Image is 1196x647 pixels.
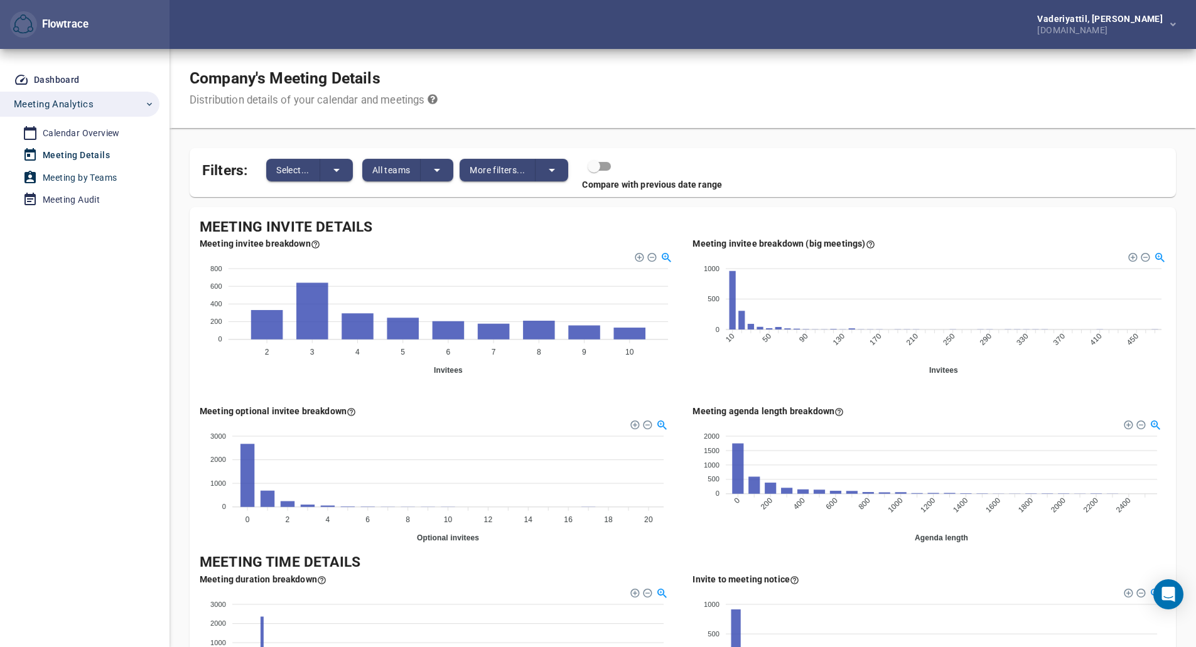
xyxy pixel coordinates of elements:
tspan: 2000 [704,432,719,440]
tspan: 2000 [210,619,226,627]
tspan: 1000 [704,600,719,607]
tspan: 14 [524,515,532,524]
tspan: 8 [406,515,410,524]
tspan: 6 [446,348,450,356]
div: Zoom In [1127,252,1136,260]
tspan: 600 [210,282,222,290]
tspan: 2 [265,348,269,356]
div: Selection Zoom [1149,419,1160,429]
tspan: 200 [758,496,773,511]
tspan: 50 [760,332,773,345]
tspan: 2000 [210,456,226,463]
div: Selection Zoom [660,251,671,262]
tspan: 2000 [1048,496,1067,514]
div: Meeting Details [43,147,110,163]
tspan: 800 [856,496,871,511]
tspan: 18 [604,515,613,524]
tspan: 1000 [704,265,719,272]
tspan: 2400 [1114,496,1132,514]
span: Filters: [202,154,247,181]
tspan: 2 [286,515,290,524]
tspan: 1000 [886,496,904,514]
tspan: 6 [365,515,370,524]
span: Meeting Analytics [14,96,94,112]
tspan: 170 [868,332,883,347]
tspan: 450 [1124,332,1139,347]
div: Zoom Out [642,587,651,596]
div: split button [362,159,454,181]
span: All teams [372,163,411,178]
div: Zoom Out [647,252,655,260]
text: Invitees [434,366,463,375]
tspan: 7 [492,348,496,356]
tspan: 0 [245,515,250,524]
button: More filters... [460,159,536,181]
div: Open Intercom Messenger [1153,579,1183,609]
tspan: 1000 [210,479,226,487]
tspan: 400 [210,300,222,307]
tspan: 12 [484,515,493,524]
tspan: 1400 [951,496,969,514]
text: Optional invitees [417,533,479,542]
div: Selection Zoom [656,586,667,597]
button: Flowtrace [10,11,37,38]
div: Meeting Audit [43,192,100,208]
tspan: 16 [564,515,573,524]
div: Selection Zoom [1149,586,1160,597]
div: Here you see how many meetings have had advance notice in hours when the invite was sent out [692,573,799,586]
tspan: 2200 [1081,496,1099,514]
tspan: 9 [582,348,586,356]
tspan: 130 [831,332,846,347]
span: More filters... [470,163,525,178]
tspan: 210 [904,332,919,347]
div: Selection Zoom [1153,251,1164,262]
div: Here you see how many meetings you organise per number invitees (for meetings with 10 or less inv... [200,237,320,250]
button: All teams [362,159,421,181]
div: Zoom Out [642,419,651,428]
div: Meeting by Teams [43,170,117,186]
div: Vaderiyattil, [PERSON_NAME] [1037,14,1168,23]
tspan: 1500 [704,447,719,454]
div: Meeting Invite Details [200,217,1166,238]
div: Compare with previous date range [190,178,1166,191]
div: Zoom Out [1135,587,1144,596]
tspan: 1000 [210,639,226,646]
tspan: 20 [644,515,653,524]
div: Zoom In [1123,419,1131,428]
tspan: 1600 [984,496,1002,514]
tspan: 370 [1051,332,1066,347]
div: [DOMAIN_NAME] [1037,23,1168,35]
tspan: 8 [537,348,541,356]
tspan: 90 [797,332,810,345]
div: Calendar Overview [43,126,120,141]
div: Distribution details of your calendar and meetings [190,93,438,108]
tspan: 0 [218,336,222,343]
tspan: 200 [210,318,222,325]
tspan: 3000 [210,600,226,607]
div: split button [460,159,568,181]
tspan: 0 [222,503,226,511]
div: Here you see how many meetings by the duration of it (duration in 5 minute steps). We don't show ... [200,573,326,586]
tspan: 10 [724,332,736,345]
div: Flowtrace [10,11,89,38]
tspan: 250 [941,332,956,347]
tspan: 600 [824,496,839,511]
tspan: 0 [732,496,741,505]
div: split button [266,159,353,181]
div: Dashboard [34,72,80,88]
tspan: 500 [708,295,719,302]
div: Zoom Out [1135,419,1144,428]
tspan: 10 [444,515,453,524]
tspan: 0 [715,490,719,498]
text: Invitees [929,366,958,375]
tspan: 1200 [919,496,937,514]
tspan: 410 [1088,332,1103,347]
tspan: 3 [310,348,315,356]
div: Selection Zoom [656,419,667,429]
div: Here you see how many meetings you organize per number of invitees (for meetings with 500 or less... [692,237,875,250]
tspan: 500 [708,630,719,638]
tspan: 4 [355,348,360,356]
tspan: 800 [210,265,222,272]
h1: Company's Meeting Details [190,69,438,88]
tspan: 290 [978,332,993,347]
